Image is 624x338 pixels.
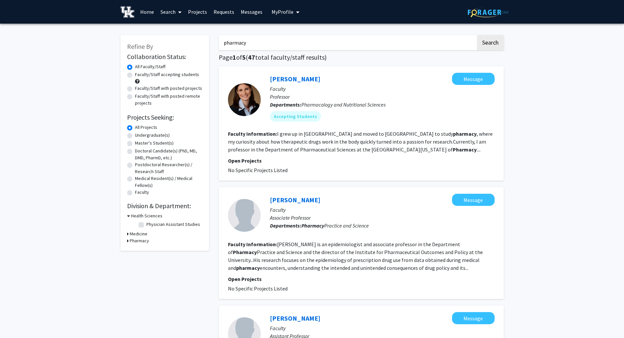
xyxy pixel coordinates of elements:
a: Messages [237,0,266,23]
b: Departments: [270,222,301,229]
b: Faculty Information: [228,130,277,137]
b: pharmacy [453,130,477,137]
p: Open Projects [228,157,495,165]
a: Search [157,0,185,23]
b: pharmacy [236,265,260,271]
mat-chip: Accepting Students [270,111,321,122]
h2: Division & Department: [127,202,202,210]
button: Message Daniel Harris [452,312,495,324]
span: My Profile [272,9,293,15]
b: Pharmacy [453,146,477,153]
a: Projects [185,0,210,23]
p: Associate Professor [270,214,495,222]
iframe: Chat [5,308,28,333]
a: [PERSON_NAME] [270,75,320,83]
span: Practice and Science [301,222,369,229]
span: 1 [233,53,236,61]
p: Professor [270,93,495,101]
span: Refine By [127,42,153,50]
label: Faculty/Staff with posted projects [135,85,202,92]
b: Pharmacy [233,249,257,255]
span: 5 [242,53,246,61]
img: ForagerOne Logo [468,7,509,17]
h2: Projects Seeking: [127,113,202,121]
b: Pharmacy [301,222,324,229]
img: University of Kentucky Logo [121,6,135,18]
fg-read-more: [PERSON_NAME] is an epidemiologist and associate professor in the Department of Practice and Scie... [228,241,483,271]
button: Message Philip Delcher [452,194,495,206]
p: Open Projects [228,275,495,283]
span: 47 [248,53,255,61]
label: Undergraduate(s) [135,132,170,139]
h3: Pharmacy [130,237,149,244]
a: [PERSON_NAME] [270,314,320,322]
input: Search Keywords [219,35,476,50]
b: Faculty Information: [228,241,277,248]
p: Faculty [270,206,495,214]
label: Physician Assistant Studies [146,221,200,228]
button: Search [477,35,504,50]
span: Pharmacology and Nutritional Sciences [301,101,386,108]
p: Faculty [270,324,495,332]
h3: Medicine [130,230,147,237]
a: Requests [210,0,237,23]
label: All Projects [135,124,157,131]
h1: Page of ( total faculty/staff results) [219,53,504,61]
button: Message Anika Hartz [452,73,495,85]
label: Faculty [135,189,149,196]
h2: Collaboration Status: [127,53,202,61]
a: Home [137,0,157,23]
label: All Faculty/Staff [135,63,165,70]
span: No Specific Projects Listed [228,167,288,173]
p: Faculty [270,85,495,93]
fg-read-more: I grew up in [GEOGRAPHIC_DATA] and moved to [GEOGRAPHIC_DATA] to study , where my curiosity about... [228,130,493,153]
h3: Health Sciences [131,212,162,219]
label: Postdoctoral Researcher(s) / Research Staff [135,161,202,175]
label: Master's Student(s) [135,140,174,147]
label: Faculty/Staff accepting students [135,71,199,78]
label: Medical Resident(s) / Medical Fellow(s) [135,175,202,189]
b: Departments: [270,101,301,108]
label: Faculty/Staff with posted remote projects [135,93,202,107]
label: Doctoral Candidate(s) (PhD, MD, DMD, PharmD, etc.) [135,148,202,161]
a: [PERSON_NAME] [270,196,320,204]
span: No Specific Projects Listed [228,285,288,292]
